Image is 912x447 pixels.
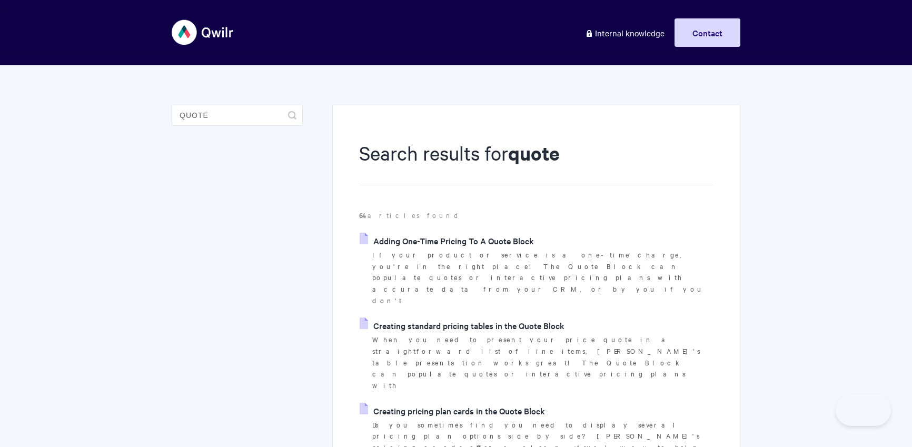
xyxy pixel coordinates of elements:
p: When you need to present your price quote in a straightforward list of line items, [PERSON_NAME]'... [372,334,713,391]
p: If your product or service is a one-time charge, you're in the right place! The Quote Block can p... [372,249,713,306]
strong: quote [508,140,560,166]
a: Internal knowledge [577,18,672,47]
input: Search [172,105,303,126]
a: Creating pricing plan cards in the Quote Block [360,403,545,419]
a: Creating standard pricing tables in the Quote Block [360,317,564,333]
a: Adding One-Time Pricing To A Quote Block [360,233,534,249]
strong: 64 [359,210,368,220]
iframe: Toggle Customer Support [836,394,891,426]
h1: Search results for [359,140,713,185]
a: Contact [675,18,740,47]
img: Qwilr Help Center [172,13,234,52]
p: articles found [359,210,713,221]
